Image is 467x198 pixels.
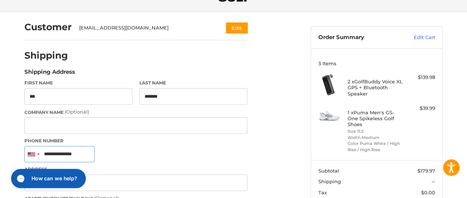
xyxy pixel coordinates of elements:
[7,166,88,191] iframe: Gorgias live chat messenger
[318,60,435,66] h3: 3 Items
[348,140,404,153] li: Color Puma White / High Rise / High Rise
[79,24,212,32] div: [EMAIL_ADDRESS][DOMAIN_NAME]
[24,50,68,61] h2: Shipping
[25,146,42,162] div: United States: +1
[65,109,89,115] small: (Optional)
[318,34,398,41] h3: Order Summary
[318,178,341,184] span: Shipping
[398,34,435,41] a: Edit Cart
[318,190,327,195] span: Tax
[348,79,404,97] h4: 2 x GolfBuddy Voice XL GPS + Bluetooth Speaker
[348,128,404,135] li: Size 11.5
[421,190,435,195] span: $0.00
[226,22,247,33] button: Edit
[417,168,435,174] span: $179.97
[318,168,339,174] span: Subtotal
[406,74,435,81] div: $139.98
[24,138,247,144] label: Phone Number
[24,68,75,80] legend: Shipping Address
[432,178,435,184] span: --
[406,105,435,112] div: $39.99
[348,110,404,128] h4: 1 x Puma Men's GS-One Spikeless Golf Shoes
[348,135,404,141] li: Width Medium
[24,166,247,173] label: Address
[24,108,247,116] label: Company Name
[24,21,72,33] h2: Customer
[139,80,247,86] label: Last Name
[24,80,132,86] label: First Name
